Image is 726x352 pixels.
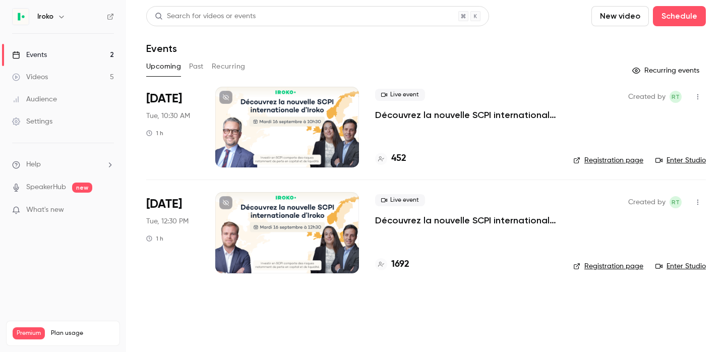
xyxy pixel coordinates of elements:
[672,91,680,103] span: RT
[375,258,409,271] a: 1692
[628,91,665,103] span: Created by
[102,206,114,215] iframe: Noticeable Trigger
[146,58,181,75] button: Upcoming
[628,196,665,208] span: Created by
[12,72,48,82] div: Videos
[72,183,92,193] span: new
[146,234,163,243] div: 1 h
[26,159,41,170] span: Help
[146,111,190,121] span: Tue, 10:30 AM
[375,109,557,121] a: Découvrez la nouvelle SCPI internationale d'Iroko
[146,129,163,137] div: 1 h
[672,196,680,208] span: RT
[12,159,114,170] li: help-dropdown-opener
[628,63,706,79] button: Recurring events
[653,6,706,26] button: Schedule
[375,214,557,226] a: Découvrez la nouvelle SCPI internationale signée [PERSON_NAME]
[375,152,406,165] a: 452
[146,42,177,54] h1: Events
[375,89,425,101] span: Live event
[146,91,182,107] span: [DATE]
[13,9,29,25] img: Iroko
[12,94,57,104] div: Audience
[12,50,47,60] div: Events
[670,196,682,208] span: Roxane Tranchard
[670,91,682,103] span: Roxane Tranchard
[146,216,189,226] span: Tue, 12:30 PM
[12,116,52,127] div: Settings
[375,194,425,206] span: Live event
[155,11,256,22] div: Search for videos or events
[573,155,643,165] a: Registration page
[655,155,706,165] a: Enter Studio
[146,196,182,212] span: [DATE]
[51,329,113,337] span: Plan usage
[391,152,406,165] h4: 452
[591,6,649,26] button: New video
[146,87,199,167] div: Sep 16 Tue, 10:30 AM (Europe/Paris)
[655,261,706,271] a: Enter Studio
[13,327,45,339] span: Premium
[146,192,199,273] div: Sep 16 Tue, 12:30 PM (Europe/Paris)
[212,58,246,75] button: Recurring
[26,182,66,193] a: SpeakerHub
[391,258,409,271] h4: 1692
[189,58,204,75] button: Past
[26,205,64,215] span: What's new
[573,261,643,271] a: Registration page
[37,12,53,22] h6: Iroko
